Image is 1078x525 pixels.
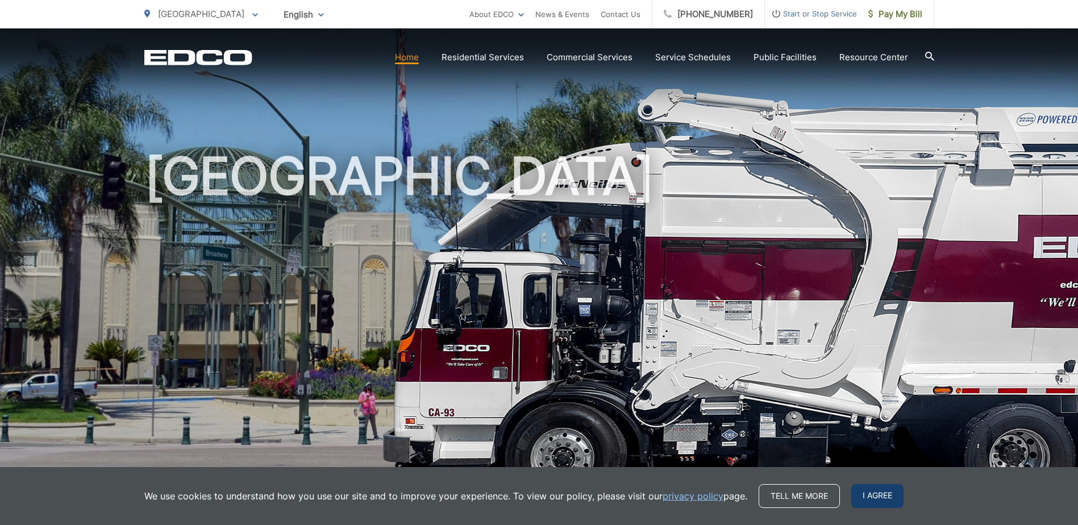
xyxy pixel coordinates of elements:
[144,148,934,507] h1: [GEOGRAPHIC_DATA]
[851,484,904,508] span: I agree
[759,484,840,508] a: Tell me more
[158,9,244,19] span: [GEOGRAPHIC_DATA]
[275,5,332,24] span: English
[535,7,589,21] a: News & Events
[442,51,524,64] a: Residential Services
[144,489,747,503] p: We use cookies to understand how you use our site and to improve your experience. To view our pol...
[839,51,908,64] a: Resource Center
[395,51,419,64] a: Home
[663,489,723,503] a: privacy policy
[144,49,252,65] a: EDCD logo. Return to the homepage.
[868,7,922,21] span: Pay My Bill
[754,51,817,64] a: Public Facilities
[469,7,524,21] a: About EDCO
[655,51,731,64] a: Service Schedules
[547,51,632,64] a: Commercial Services
[601,7,640,21] a: Contact Us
